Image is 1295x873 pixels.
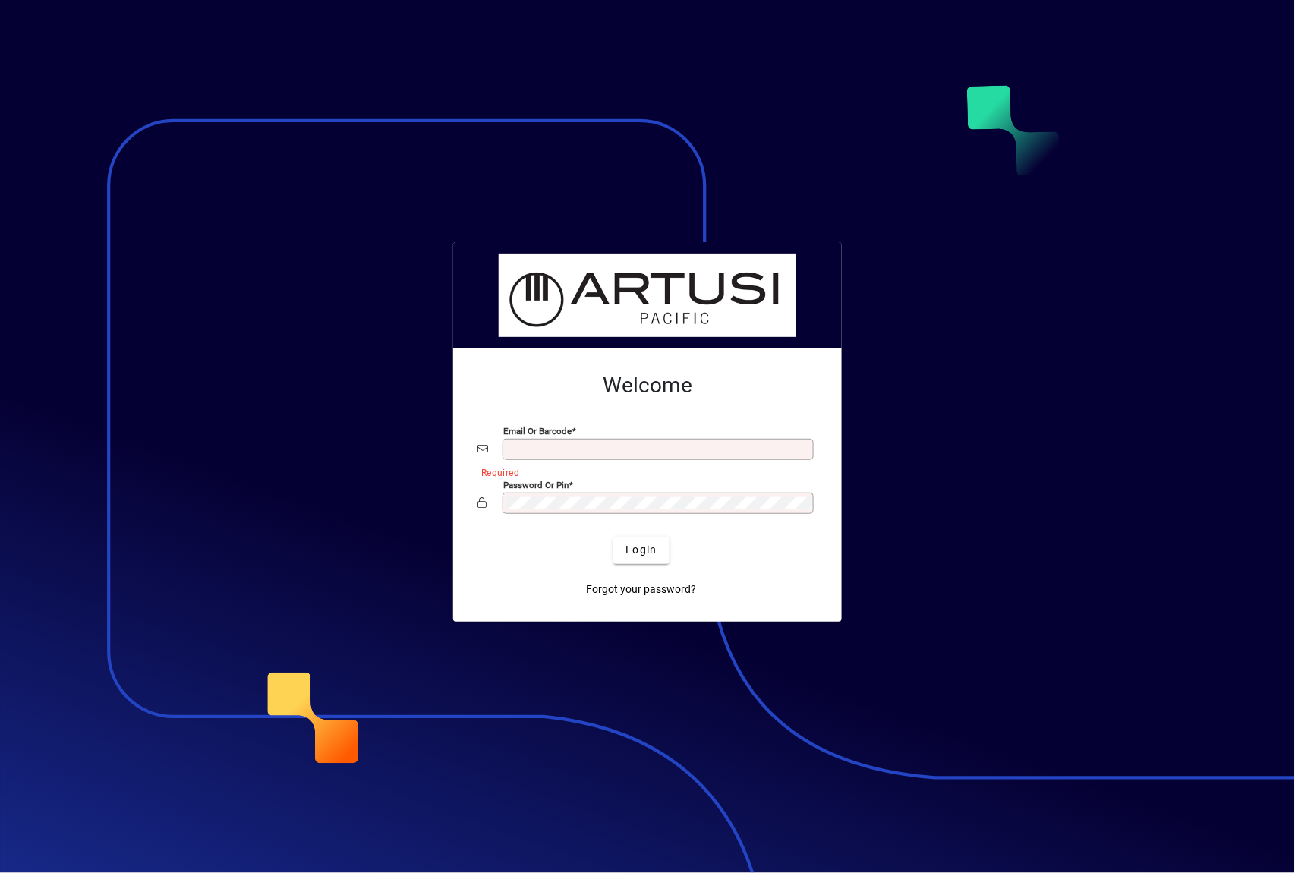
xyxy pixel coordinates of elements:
[581,576,703,604] a: Forgot your password?
[503,425,572,436] mat-label: Email or Barcode
[613,537,669,564] button: Login
[587,581,697,597] span: Forgot your password?
[481,464,805,480] mat-error: Required
[503,479,569,490] mat-label: Password or Pin
[625,542,657,558] span: Login
[477,373,818,399] h2: Welcome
